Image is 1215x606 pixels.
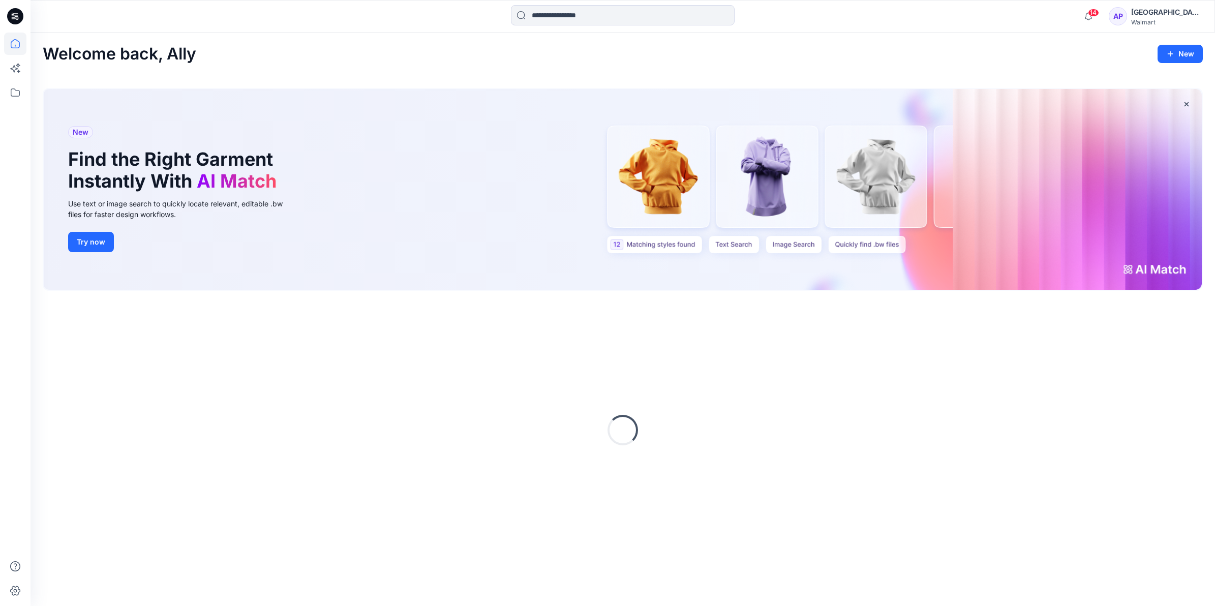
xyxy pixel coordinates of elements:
[197,170,277,192] span: AI Match
[1131,18,1202,26] div: Walmart
[1158,45,1203,63] button: New
[1131,6,1202,18] div: [GEOGRAPHIC_DATA]
[43,45,196,64] h2: Welcome back, Ally
[68,148,282,192] h1: Find the Right Garment Instantly With
[1088,9,1099,17] span: 14
[68,198,297,220] div: Use text or image search to quickly locate relevant, editable .bw files for faster design workflows.
[68,232,114,252] button: Try now
[73,126,88,138] span: New
[1109,7,1127,25] div: AP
